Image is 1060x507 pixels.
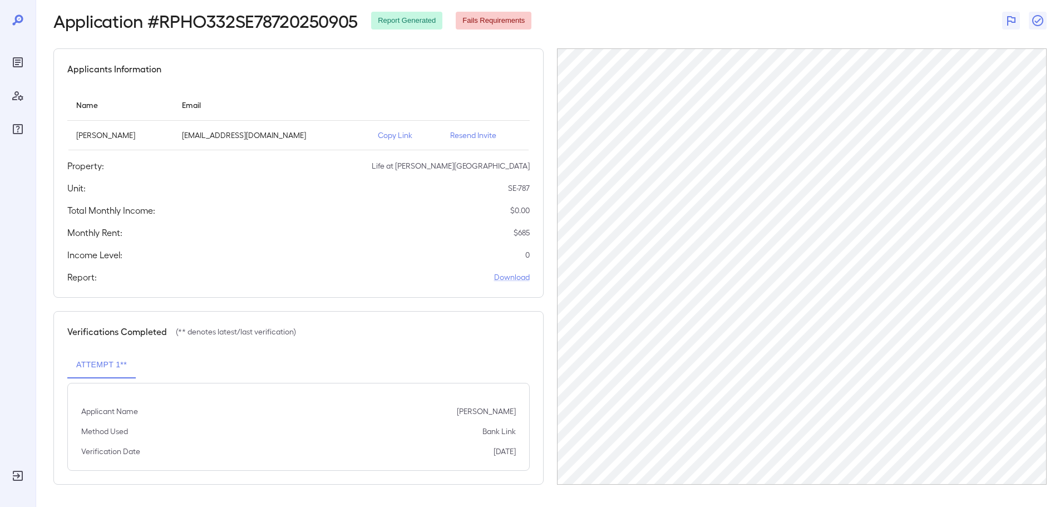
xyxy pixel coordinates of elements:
[182,130,360,141] p: [EMAIL_ADDRESS][DOMAIN_NAME]
[67,248,122,262] h5: Income Level:
[67,89,173,121] th: Name
[176,326,296,337] p: (** denotes latest/last verification)
[508,183,530,194] p: SE-787
[9,87,27,105] div: Manage Users
[494,446,516,457] p: [DATE]
[81,406,138,417] p: Applicant Name
[67,352,136,378] button: Attempt 1**
[67,226,122,239] h5: Monthly Rent:
[457,406,516,417] p: [PERSON_NAME]
[67,159,104,173] h5: Property:
[67,270,97,284] h5: Report:
[67,204,155,217] h5: Total Monthly Income:
[9,467,27,485] div: Log Out
[525,249,530,260] p: 0
[510,205,530,216] p: $ 0.00
[67,325,167,338] h5: Verifications Completed
[514,227,530,238] p: $ 685
[81,446,140,457] p: Verification Date
[456,16,531,26] span: Fails Requirements
[76,130,164,141] p: [PERSON_NAME]
[378,130,432,141] p: Copy Link
[371,16,442,26] span: Report Generated
[67,89,530,150] table: simple table
[9,120,27,138] div: FAQ
[81,426,128,437] p: Method Used
[1029,12,1047,29] button: Close Report
[372,160,530,171] p: Life at [PERSON_NAME][GEOGRAPHIC_DATA]
[450,130,521,141] p: Resend Invite
[173,89,369,121] th: Email
[67,181,86,195] h5: Unit:
[1002,12,1020,29] button: Flag Report
[482,426,516,437] p: Bank Link
[67,62,161,76] h5: Applicants Information
[9,53,27,71] div: Reports
[494,272,530,283] a: Download
[53,11,358,31] h2: Application # RPHO332SE78720250905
